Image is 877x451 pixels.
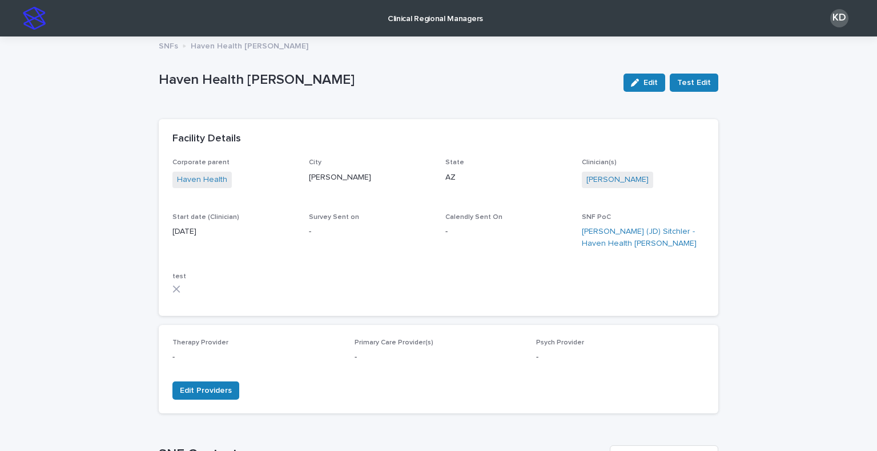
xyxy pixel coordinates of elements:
span: Start date (Clinician) [172,214,239,221]
span: Primary Care Provider(s) [355,339,433,346]
p: [PERSON_NAME] [309,172,432,184]
p: AZ [445,172,568,184]
p: Haven Health [PERSON_NAME] [191,39,308,51]
button: Edit [623,74,665,92]
span: Test Edit [677,77,711,88]
p: - [536,351,705,363]
span: City [309,159,321,166]
span: Corporate parent [172,159,230,166]
p: - [445,226,568,238]
span: SNF PoC [582,214,611,221]
p: Haven Health [PERSON_NAME] [159,72,614,88]
p: SNFs [159,39,178,51]
a: Haven Health [177,174,227,186]
span: Clinician(s) [582,159,617,166]
p: - [309,226,432,238]
a: [PERSON_NAME] [586,174,649,186]
span: Calendly Sent On [445,214,502,221]
span: test [172,273,186,280]
button: Edit Providers [172,381,239,400]
span: Psych Provider [536,339,584,346]
button: Test Edit [670,74,718,92]
p: - [355,351,523,363]
img: stacker-logo-s-only.png [23,7,46,30]
span: State [445,159,464,166]
span: Survey Sent on [309,214,359,221]
p: - [172,351,341,363]
span: Therapy Provider [172,339,228,346]
h2: Facility Details [172,133,241,145]
span: Edit [643,79,658,87]
span: Edit Providers [180,385,232,396]
p: [DATE] [172,226,295,238]
a: [PERSON_NAME] (JD) Sitchler - Haven Health [PERSON_NAME] [582,226,705,250]
div: KD [830,9,848,27]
